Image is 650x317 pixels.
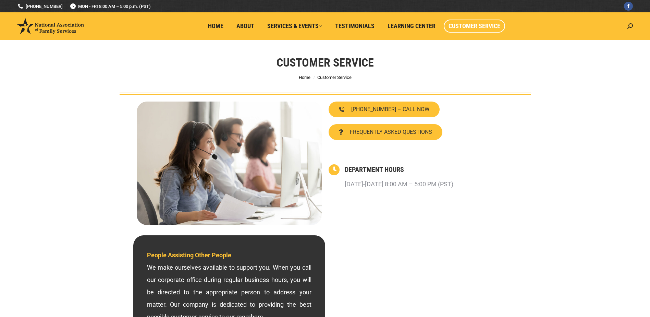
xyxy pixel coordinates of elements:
a: Learning Center [383,20,440,33]
span: FREQUENTLY ASKED QUESTIONS [350,129,432,135]
span: MON - FRI 8:00 AM – 5:00 p.m. (PST) [70,3,151,10]
span: Testimonials [335,22,375,30]
span: Customer Service [449,22,500,30]
a: Customer Service [444,20,505,33]
a: Home [299,75,310,80]
span: Learning Center [388,22,436,30]
a: FREQUENTLY ASKED QUESTIONS [329,124,442,140]
a: Home [203,20,228,33]
span: Services & Events [267,22,322,30]
a: DEPARTMENT HOURS [345,165,404,174]
span: People Assisting Other People [147,251,231,259]
span: About [236,22,254,30]
a: Facebook page opens in new window [624,2,633,11]
img: Contact National Association of Family Services [137,102,322,225]
a: [PHONE_NUMBER] – CALL NOW [329,102,440,117]
span: Customer Service [317,75,352,80]
a: [PHONE_NUMBER] [17,3,63,10]
span: [PHONE_NUMBER] – CALL NOW [351,107,429,112]
p: [DATE]-[DATE] 8:00 AM – 5:00 PM (PST) [345,178,453,190]
img: National Association of Family Services [17,18,84,34]
span: Home [208,22,223,30]
h1: Customer Service [277,55,374,70]
a: Testimonials [330,20,379,33]
a: About [232,20,259,33]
